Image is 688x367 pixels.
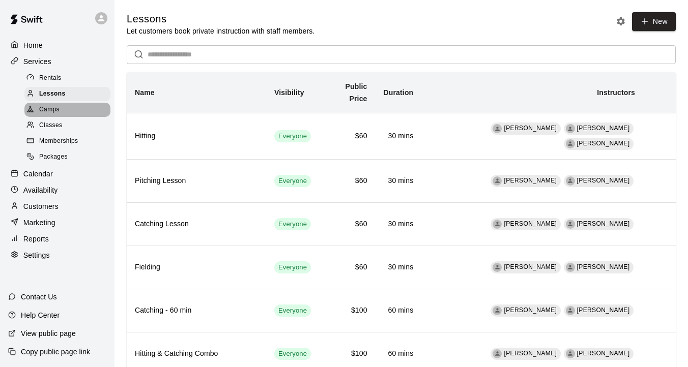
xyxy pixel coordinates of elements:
div: This service is visible to all of your customers [274,175,311,187]
span: [PERSON_NAME] [577,350,630,357]
div: Packages [24,150,110,164]
p: Copy public page link [21,347,90,357]
span: Everyone [274,306,311,316]
b: Name [135,88,155,97]
div: Memberships [24,134,110,148]
b: Visibility [274,88,304,97]
p: Customers [23,201,59,211]
div: This service is visible to all of your customers [274,348,311,360]
div: Jimmy Zuniga [566,263,575,272]
div: Jimmy Zuniga [566,349,575,358]
a: Calendar [8,166,106,181]
a: Reports [8,231,106,247]
h6: Catching - 60 min [135,305,258,316]
div: This service is visible to all of your customers [274,130,311,142]
span: [PERSON_NAME] [577,140,630,147]
span: [PERSON_NAME] [504,350,557,357]
div: Teo Estevez [493,349,502,358]
div: Jimmy Zuniga [566,176,575,186]
p: Help Center [21,310,60,320]
a: Classes [24,118,114,134]
div: Teo Estevez [493,306,502,315]
a: Home [8,38,106,53]
div: Lessons [24,87,110,101]
div: Camps [24,103,110,117]
span: [PERSON_NAME] [504,220,557,227]
h6: $100 [327,305,367,316]
a: Lessons [24,86,114,102]
h6: Catching Lesson [135,219,258,230]
p: Home [23,40,43,50]
h6: $60 [327,219,367,230]
h6: Fielding [135,262,258,273]
div: Alibay Barkley [493,176,502,186]
span: Everyone [274,220,311,229]
p: Services [23,56,51,67]
h6: $60 [327,131,367,142]
h6: $60 [327,262,367,273]
button: New [632,12,676,31]
span: [PERSON_NAME] [504,125,557,132]
b: Instructors [597,88,635,97]
p: Let customers book private instruction with staff members. [127,26,314,36]
h6: 30 mins [384,219,414,230]
span: Everyone [274,349,311,359]
div: This service is visible to all of your customers [274,218,311,230]
p: Contact Us [21,292,57,302]
div: Teo Estevez [493,124,502,133]
span: Packages [39,152,68,162]
span: [PERSON_NAME] [577,177,630,184]
span: Classes [39,120,62,131]
span: [PERSON_NAME] [504,307,557,314]
div: Jimmy Zuniga [566,306,575,315]
h6: 60 mins [384,305,414,316]
div: This service is visible to all of your customers [274,304,311,317]
span: Everyone [274,132,311,141]
div: Teo Estevez [493,220,502,229]
h5: Lessons [127,12,314,26]
h6: 30 mins [384,175,414,187]
a: Packages [24,149,114,165]
div: Jimmy Zuniga [566,220,575,229]
div: Alibay Barkley [566,124,575,133]
span: Everyone [274,263,311,272]
a: Availability [8,182,106,198]
span: [PERSON_NAME] [577,125,630,132]
p: Calendar [23,169,53,179]
h6: 30 mins [384,262,414,273]
div: Rentals [24,71,110,85]
span: [PERSON_NAME] [577,220,630,227]
p: Reports [23,234,49,244]
h6: $60 [327,175,367,187]
div: This service is visible to all of your customers [274,261,311,273]
div: Teo Estevez [493,263,502,272]
a: New [628,16,676,25]
p: View public page [21,328,76,339]
h6: $100 [327,348,367,359]
a: Memberships [24,134,114,149]
h6: Pitching Lesson [135,175,258,187]
a: Settings [8,248,106,263]
a: Camps [24,102,114,118]
a: Rentals [24,70,114,86]
a: Marketing [8,215,106,230]
h6: Hitting [135,131,258,142]
b: Public Price [346,82,367,103]
a: Services [8,54,106,69]
span: Everyone [274,176,311,186]
span: [PERSON_NAME] [504,263,557,270]
div: Customers [8,199,106,214]
span: [PERSON_NAME] [577,263,630,270]
div: Classes [24,118,110,133]
p: Marketing [23,218,55,228]
p: Settings [23,250,50,260]
span: Memberships [39,136,78,146]
h6: 60 mins [384,348,414,359]
span: Camps [39,105,60,115]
